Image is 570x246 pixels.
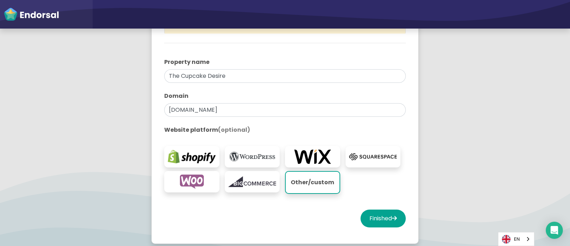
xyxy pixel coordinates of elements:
[164,58,406,66] label: Property name
[498,232,534,246] a: EN
[546,222,563,239] div: Open Intercom Messenger
[4,7,59,21] img: endorsal-logo-white@2x.png
[168,175,216,189] img: woocommerce.com-logo.png
[168,150,216,164] img: shopify.com-logo.png
[228,175,276,189] img: bigcommerce.com-logo.png
[218,126,250,134] span: (optional)
[164,126,406,134] label: Website platform
[349,150,397,164] img: squarespace.com-logo.png
[498,232,534,246] div: Language
[361,210,406,227] button: Finished
[289,150,337,164] img: wix.com-logo.png
[289,175,336,190] p: Other/custom
[228,150,276,164] img: wordpress.org-logo.png
[164,92,406,100] label: Domain
[164,69,406,83] input: eg. My Website
[164,103,406,117] input: eg. websitename.com
[498,232,534,246] aside: Language selected: English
